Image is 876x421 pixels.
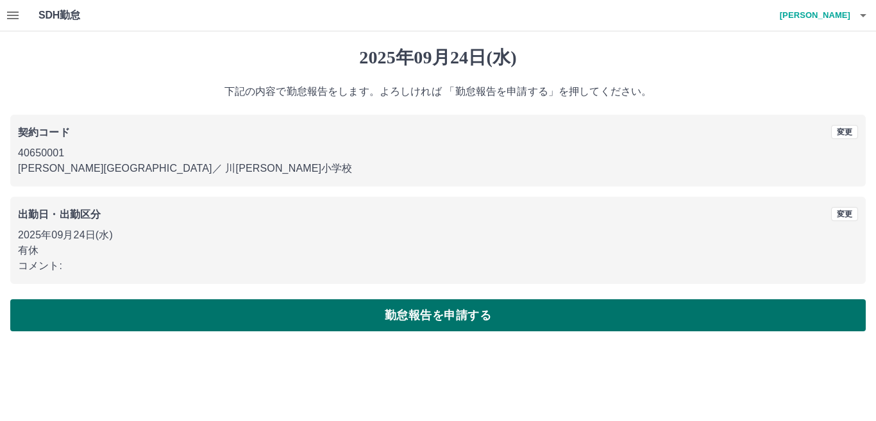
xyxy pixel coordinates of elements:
p: コメント: [18,258,858,274]
button: 変更 [831,125,858,139]
p: [PERSON_NAME][GEOGRAPHIC_DATA] ／ 川[PERSON_NAME]小学校 [18,161,858,176]
b: 契約コード [18,127,70,138]
button: 勤怠報告を申請する [10,299,866,331]
p: 有休 [18,243,858,258]
b: 出勤日・出勤区分 [18,209,101,220]
h1: 2025年09月24日(水) [10,47,866,69]
p: 40650001 [18,145,858,161]
button: 変更 [831,207,858,221]
p: 下記の内容で勤怠報告をします。よろしければ 「勤怠報告を申請する」を押してください。 [10,84,866,99]
p: 2025年09月24日(水) [18,227,858,243]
